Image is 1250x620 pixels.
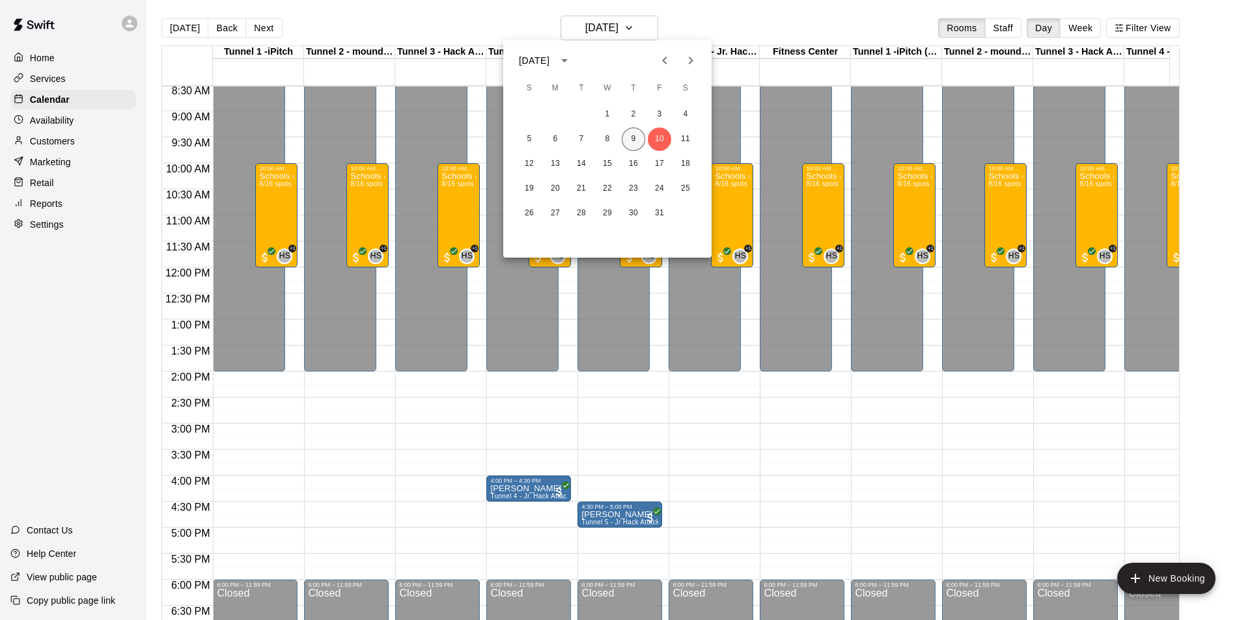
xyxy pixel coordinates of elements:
span: Tuesday [570,75,593,101]
button: 27 [544,202,567,225]
span: Sunday [518,75,541,101]
button: 25 [674,177,697,200]
span: Saturday [674,75,697,101]
div: [DATE] [519,54,549,68]
button: 10 [648,128,671,151]
button: 14 [570,152,593,176]
button: 1 [596,103,619,126]
button: 15 [596,152,619,176]
button: 9 [622,128,645,151]
button: 29 [596,202,619,225]
button: 23 [622,177,645,200]
button: 12 [518,152,541,176]
button: 31 [648,202,671,225]
span: Wednesday [596,75,619,101]
button: 2 [622,103,645,126]
button: 6 [544,128,567,151]
button: 30 [622,202,645,225]
button: 8 [596,128,619,151]
button: 13 [544,152,567,176]
button: 22 [596,177,619,200]
button: 7 [570,128,593,151]
button: 17 [648,152,671,176]
button: 16 [622,152,645,176]
button: Next month [678,47,704,74]
button: 11 [674,128,697,151]
button: 26 [518,202,541,225]
span: Thursday [622,75,645,101]
button: 19 [518,177,541,200]
button: 28 [570,202,593,225]
span: Friday [648,75,671,101]
button: 20 [544,177,567,200]
button: Previous month [652,47,678,74]
span: Monday [544,75,567,101]
button: 18 [674,152,697,176]
button: calendar view is open, switch to year view [553,49,576,72]
button: 4 [674,103,697,126]
button: 24 [648,177,671,200]
button: 21 [570,177,593,200]
button: 3 [648,103,671,126]
button: 5 [518,128,541,151]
